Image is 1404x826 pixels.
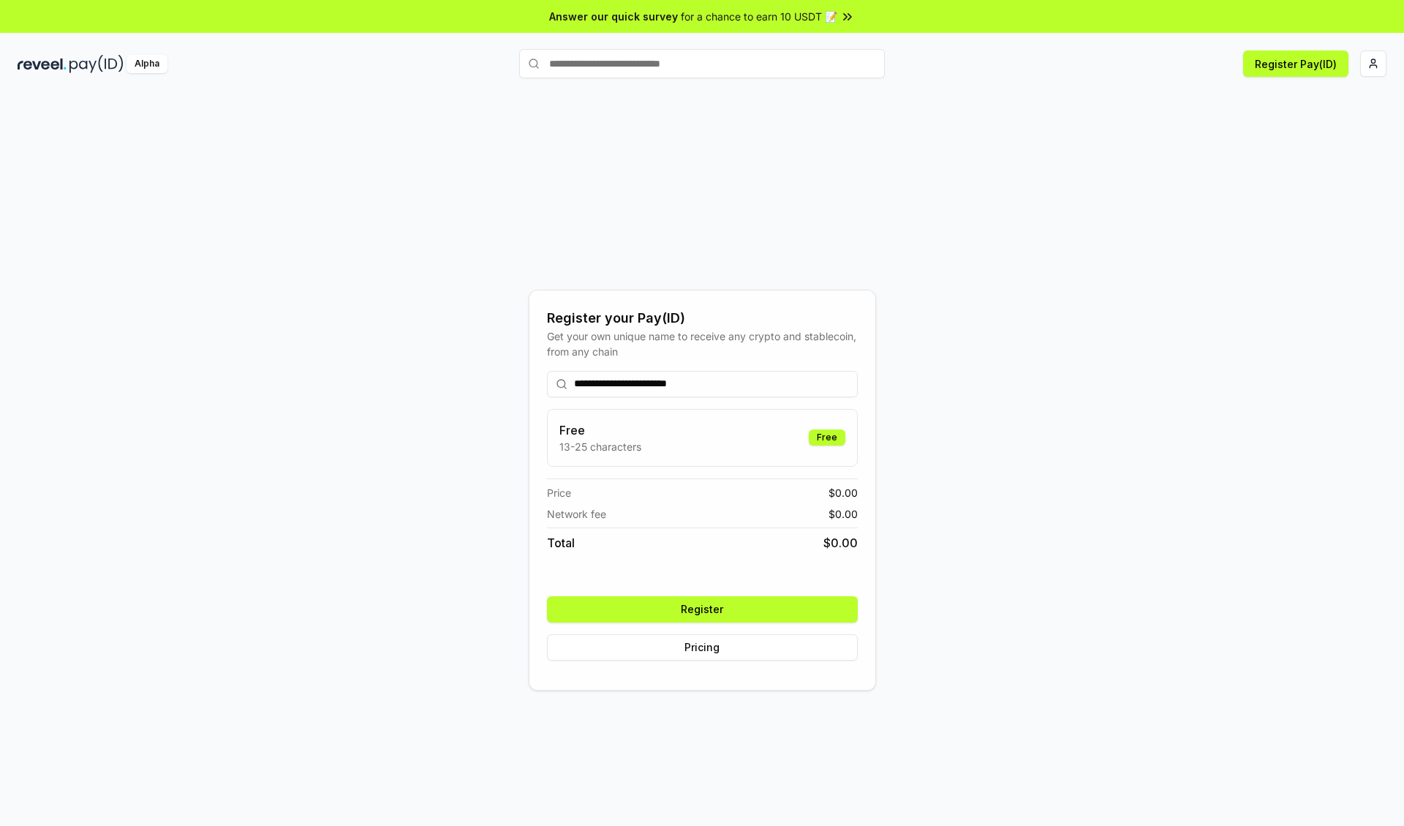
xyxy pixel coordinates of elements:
[809,429,845,446] div: Free
[547,506,606,522] span: Network fee
[559,439,641,454] p: 13-25 characters
[547,308,858,328] div: Register your Pay(ID)
[1243,50,1348,77] button: Register Pay(ID)
[823,534,858,552] span: $ 0.00
[559,421,641,439] h3: Free
[18,55,67,73] img: reveel_dark
[549,9,678,24] span: Answer our quick survey
[681,9,837,24] span: for a chance to earn 10 USDT 📝
[829,506,858,522] span: $ 0.00
[127,55,167,73] div: Alpha
[829,485,858,500] span: $ 0.00
[547,328,858,359] div: Get your own unique name to receive any crypto and stablecoin, from any chain
[547,634,858,661] button: Pricing
[547,485,571,500] span: Price
[69,55,124,73] img: pay_id
[547,534,575,552] span: Total
[547,596,858,623] button: Register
